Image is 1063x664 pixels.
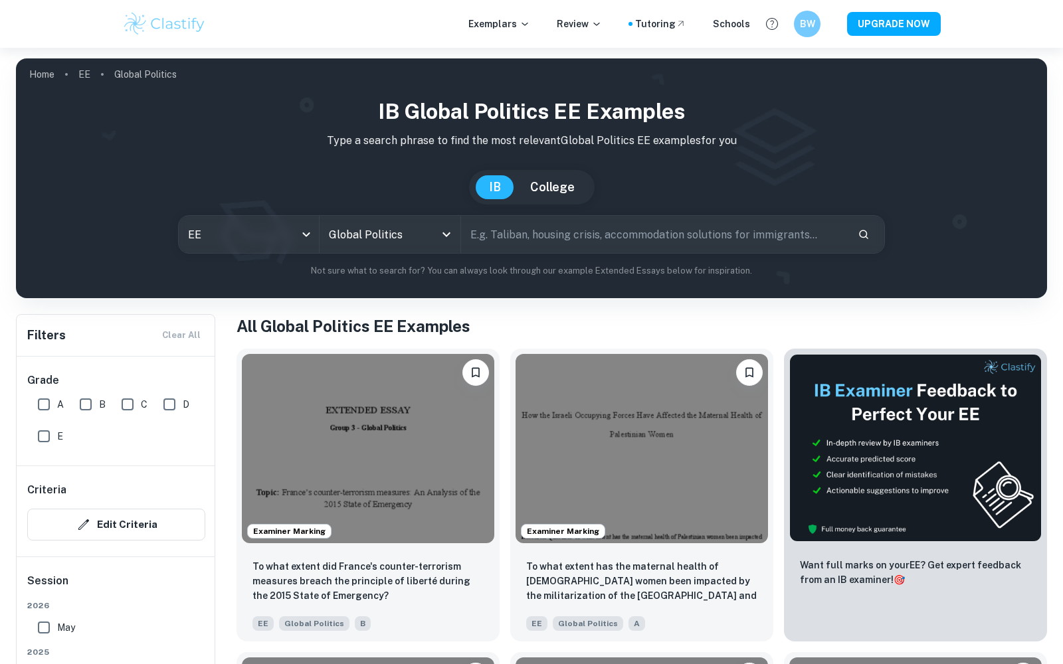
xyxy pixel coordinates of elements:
h6: Grade [27,373,205,388]
p: Global Politics [114,67,177,82]
span: Global Politics [553,616,623,631]
img: Global Politics EE example thumbnail: To what extent has the maternal health o [516,354,768,543]
a: Examiner MarkingBookmarkTo what extent did France's counter-terrorism measures breach the princip... [237,349,500,641]
span: A [57,397,64,412]
button: Search [852,223,875,246]
button: IB [476,175,514,199]
span: 🎯 [894,574,905,585]
span: E [57,429,63,444]
span: Examiner Marking [522,525,605,537]
span: 2025 [27,646,205,658]
p: To what extent has the maternal health of Palestinian women been impacted by the militarization o... [526,559,757,604]
span: C [141,397,147,412]
button: Edit Criteria [27,509,205,540]
img: Thumbnail [789,354,1042,542]
span: EE [252,616,274,631]
span: Examiner Marking [248,525,331,537]
button: College [517,175,588,199]
h6: Session [27,573,205,600]
span: May [57,620,75,635]
button: Help and Feedback [761,13,783,35]
a: EE [78,65,90,84]
span: A [628,616,645,631]
h1: All Global Politics EE Examples [237,314,1047,338]
div: EE [179,216,319,253]
span: B [99,397,106,412]
p: Review [557,17,602,31]
button: Bookmark [462,359,489,386]
h6: BW [800,17,815,31]
p: Not sure what to search for? You can always look through our example Extended Essays below for in... [27,264,1036,278]
p: Exemplars [468,17,530,31]
span: D [183,397,189,412]
button: Bookmark [736,359,763,386]
img: Global Politics EE example thumbnail: To what extent did France's counter-terr [242,354,494,543]
input: E.g. Taliban, housing crisis, accommodation solutions for immigrants... [461,216,847,253]
span: Global Politics [279,616,349,631]
a: Schools [713,17,750,31]
button: UPGRADE NOW [847,12,941,36]
h6: Criteria [27,482,66,498]
a: Tutoring [635,17,686,31]
a: Home [29,65,54,84]
img: Clastify logo [122,11,207,37]
p: Type a search phrase to find the most relevant Global Politics EE examples for you [27,133,1036,149]
button: BW [794,11,821,37]
span: EE [526,616,547,631]
button: Open [437,225,456,244]
p: To what extent did France's counter-terrorism measures breach the principle of liberté during the... [252,559,484,603]
span: 2026 [27,600,205,612]
a: Examiner MarkingBookmarkTo what extent has the maternal health of Palestinian women been impacted... [510,349,773,641]
h1: IB Global Politics EE examples [27,96,1036,127]
p: Want full marks on your EE ? Get expert feedback from an IB examiner! [800,558,1031,587]
h6: Filters [27,326,66,345]
span: B [355,616,371,631]
img: profile cover [16,58,1047,298]
a: ThumbnailWant full marks on yourEE? Get expert feedback from an IB examiner! [784,349,1047,641]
